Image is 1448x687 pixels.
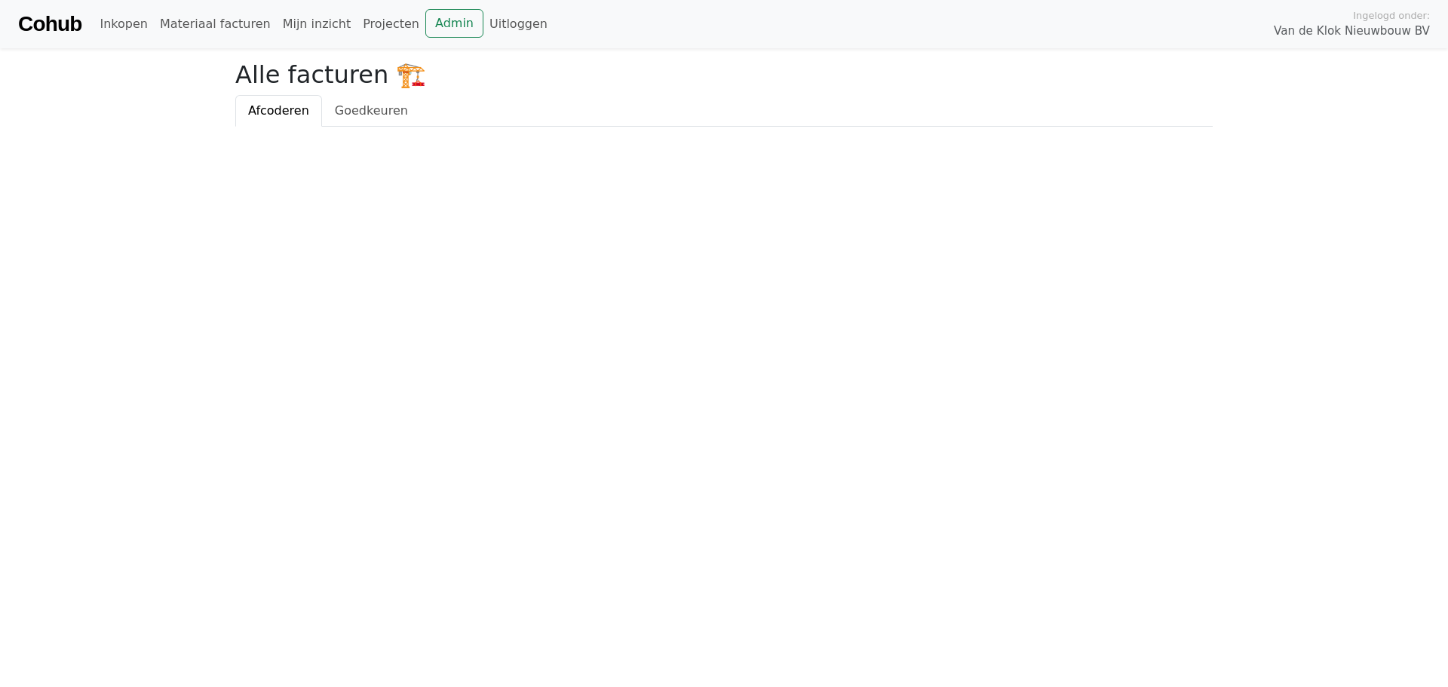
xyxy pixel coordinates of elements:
[235,60,1213,89] h2: Alle facturen 🏗️
[18,6,81,42] a: Cohub
[322,95,421,127] a: Goedkeuren
[357,9,425,39] a: Projecten
[248,103,309,118] span: Afcoderen
[335,103,408,118] span: Goedkeuren
[277,9,357,39] a: Mijn inzicht
[1353,8,1430,23] span: Ingelogd onder:
[483,9,554,39] a: Uitloggen
[235,95,322,127] a: Afcoderen
[425,9,483,38] a: Admin
[154,9,277,39] a: Materiaal facturen
[1274,23,1430,40] span: Van de Klok Nieuwbouw BV
[94,9,153,39] a: Inkopen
